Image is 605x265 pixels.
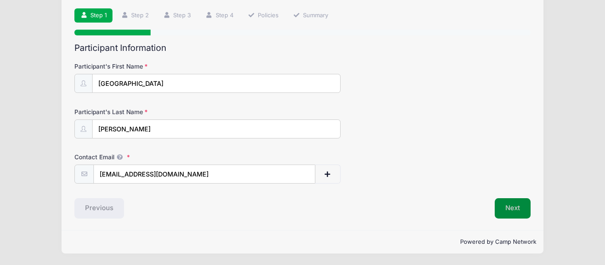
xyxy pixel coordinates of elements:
input: email@email.com [93,165,315,184]
h2: Participant Information [74,43,531,53]
a: Step 2 [115,8,155,23]
p: Powered by Camp Network [69,238,536,246]
a: Policies [242,8,284,23]
a: Summary [287,8,334,23]
label: Participant's First Name [74,62,226,71]
a: Step 1 [74,8,112,23]
input: Participant's First Name [92,74,341,93]
label: Contact Email [74,153,226,161]
a: Step 4 [200,8,239,23]
a: Step 3 [158,8,197,23]
label: Participant's Last Name [74,108,226,116]
input: Participant's Last Name [92,119,341,138]
button: Next [495,198,531,219]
